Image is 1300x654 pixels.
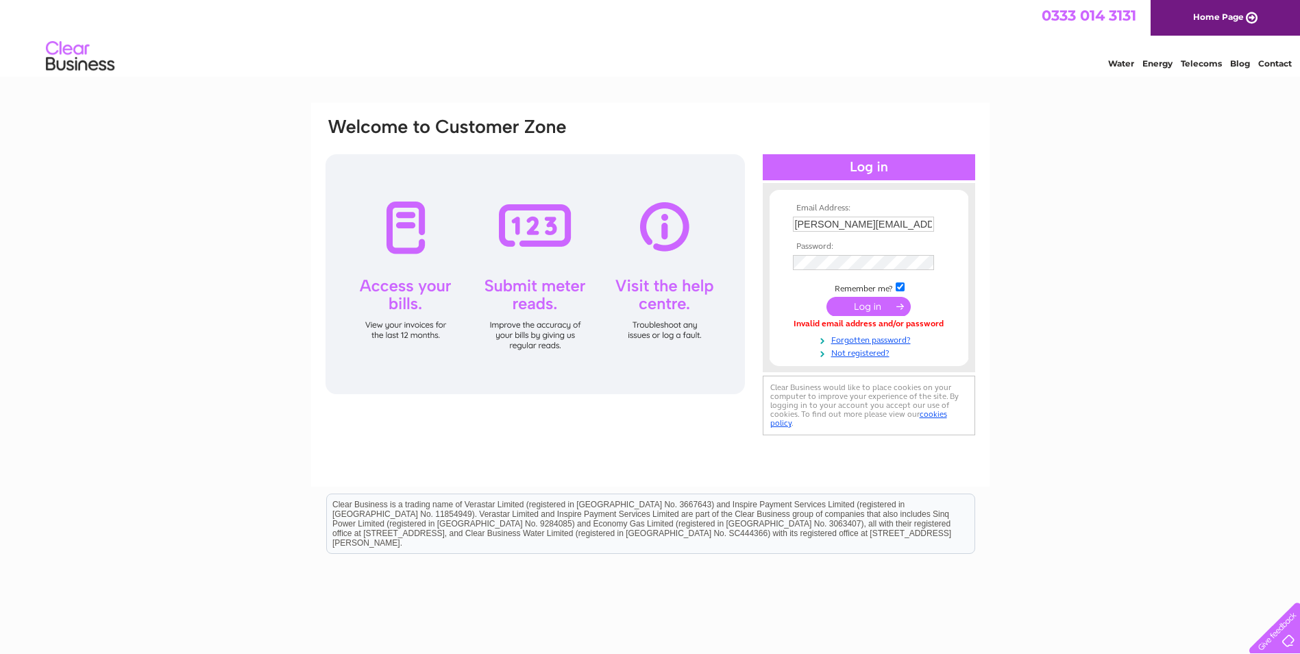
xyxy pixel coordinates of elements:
a: Telecoms [1181,58,1222,69]
td: Remember me? [789,280,948,294]
div: Clear Business would like to place cookies on your computer to improve your experience of the sit... [763,376,975,435]
img: logo.png [45,36,115,77]
div: Clear Business is a trading name of Verastar Limited (registered in [GEOGRAPHIC_DATA] No. 3667643... [327,8,974,66]
a: 0333 014 3131 [1042,7,1136,24]
input: Submit [826,297,911,316]
a: Blog [1230,58,1250,69]
div: Invalid email address and/or password [793,319,945,329]
th: Password: [789,242,948,252]
a: Energy [1142,58,1173,69]
a: Not registered? [793,346,948,359]
a: Water [1108,58,1134,69]
a: cookies policy [770,409,947,428]
th: Email Address: [789,204,948,213]
a: Forgotten password? [793,332,948,346]
a: Contact [1258,58,1292,69]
